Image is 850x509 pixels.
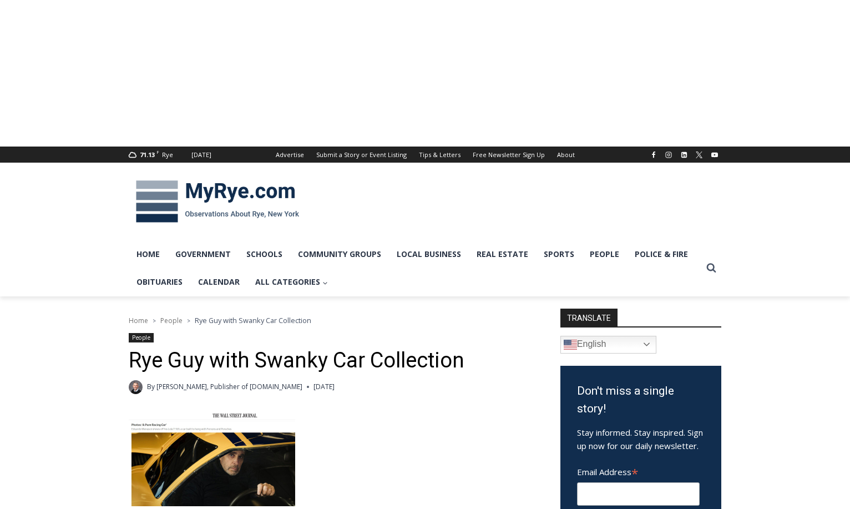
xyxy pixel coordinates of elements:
a: X [692,148,706,162]
a: People [129,333,154,342]
a: Instagram [662,148,675,162]
a: Real Estate [469,240,536,268]
p: Stay informed. Stay inspired. Sign up now for our daily newsletter. [577,426,705,452]
nav: Secondary Navigation [270,147,581,163]
a: Government [168,240,239,268]
a: People [582,240,627,268]
a: Schools [239,240,290,268]
a: [PERSON_NAME], Publisher of [DOMAIN_NAME] [156,382,302,391]
span: Rye Guy with Swanky Car Collection [195,315,311,325]
span: F [156,149,159,155]
a: Community Groups [290,240,389,268]
span: > [153,317,156,325]
label: Email Address [577,461,700,481]
strong: TRANSLATE [560,309,618,326]
a: Tips & Letters [413,147,467,163]
img: en [564,338,577,351]
time: [DATE] [313,381,335,392]
span: All Categories [255,276,328,288]
img: Eduardo Menascé Rye NY [129,412,295,506]
a: Sports [536,240,582,268]
h3: Don't miss a single story! [577,382,705,417]
a: Obituaries [129,268,190,296]
a: Submit a Story or Event Listing [310,147,413,163]
button: View Search Form [701,258,721,278]
a: Linkedin [677,148,691,162]
a: Police & Fire [627,240,696,268]
nav: Breadcrumbs [129,315,531,326]
a: Facebook [647,148,660,162]
a: All Categories [247,268,336,296]
a: Home [129,316,148,325]
span: > [187,317,190,325]
span: By [147,381,155,392]
nav: Primary Navigation [129,240,701,296]
a: Advertise [270,147,310,163]
a: Local Business [389,240,469,268]
img: MyRye.com [129,173,306,230]
a: About [551,147,581,163]
a: Free Newsletter Sign Up [467,147,551,163]
a: Calendar [190,268,247,296]
a: YouTube [708,148,721,162]
a: Author image [129,380,143,394]
h1: Rye Guy with Swanky Car Collection [129,348,531,374]
span: 71.13 [140,150,155,159]
a: Home [129,240,168,268]
a: English [560,336,656,354]
a: People [160,316,183,325]
div: Rye [162,150,173,160]
div: [DATE] [191,150,211,160]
